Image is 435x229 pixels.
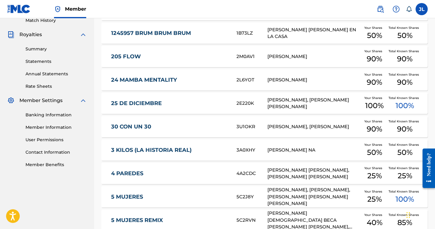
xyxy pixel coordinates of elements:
[236,147,267,154] div: 3A0XHY
[7,5,31,13] img: MLC Logo
[25,58,87,65] a: Statements
[364,166,385,170] span: Your Shares
[390,3,402,15] div: Help
[389,189,421,194] span: Total Known Shares
[367,77,382,88] span: 90 %
[236,100,267,107] div: 2E220K
[236,53,267,60] div: 2M0AV1
[367,170,382,181] span: 25 %
[267,53,360,60] div: [PERSON_NAME]
[25,137,87,143] a: User Permissions
[389,96,421,100] span: Total Known Shares
[25,83,87,90] a: Rate Sheets
[367,147,382,158] span: 50 %
[389,166,421,170] span: Total Known Shares
[364,26,385,30] span: Your Shares
[111,123,228,130] a: 30 CON UN 30
[364,142,385,147] span: Your Shares
[406,206,410,224] div: Drag
[25,162,87,168] a: Member Benefits
[389,49,421,53] span: Total Known Shares
[236,123,267,130] div: 3U1OKR
[377,5,384,13] img: search
[389,26,421,30] span: Total Known Shares
[111,100,228,107] a: 25 DE DICIEMBRE
[236,217,267,224] div: 5C2RVN
[364,213,385,217] span: Your Shares
[365,100,384,111] span: 100 %
[397,30,413,41] span: 50 %
[267,26,360,40] div: [PERSON_NAME] [PERSON_NAME] EN LA CASA
[416,3,428,15] div: User Menu
[7,31,15,38] img: Royalties
[267,77,360,84] div: [PERSON_NAME]
[418,144,435,193] iframe: Resource Center
[367,217,382,228] span: 40 %
[405,200,435,229] iframe: Chat Widget
[367,30,382,41] span: 50 %
[236,77,267,84] div: 2L6YOT
[389,142,421,147] span: Total Known Shares
[389,213,421,217] span: Total Known Shares
[367,53,382,64] span: 90 %
[389,72,421,77] span: Total Known Shares
[367,194,382,205] span: 25 %
[393,5,400,13] img: help
[397,147,413,158] span: 50 %
[111,77,228,84] a: 24 MAMBA MENTALITY
[19,97,63,104] span: Member Settings
[54,5,61,13] img: Top Rightsholder
[267,147,360,154] div: [PERSON_NAME] NA
[367,124,382,135] span: 90 %
[25,46,87,52] a: Summary
[364,72,385,77] span: Your Shares
[364,96,385,100] span: Your Shares
[65,5,86,12] span: Member
[267,186,360,207] div: [PERSON_NAME], [PERSON_NAME], [PERSON_NAME] [PERSON_NAME] [PERSON_NAME]
[111,30,228,37] a: 1245957 BRUM BRUM BRUM
[111,170,228,177] a: 4 PAREDES
[7,97,15,104] img: Member Settings
[236,193,267,200] div: 5C2J8Y
[25,124,87,131] a: Member Information
[398,170,412,181] span: 25 %
[111,53,228,60] a: 205 FLOW
[389,119,421,124] span: Total Known Shares
[80,97,87,104] img: expand
[25,112,87,118] a: Banking Information
[396,194,414,205] span: 100 %
[406,6,412,12] div: Notifications
[80,31,87,38] img: expand
[397,124,413,135] span: 90 %
[111,193,228,200] a: 5 MUJERES
[364,119,385,124] span: Your Shares
[111,217,228,224] a: 5 MUJERES REMIX
[364,49,385,53] span: Your Shares
[25,17,87,24] a: Match History
[111,147,228,154] a: 3 KILOS (LA HISTORIA REAL)
[267,123,360,130] div: [PERSON_NAME], [PERSON_NAME]
[397,77,413,88] span: 90 %
[25,71,87,77] a: Annual Statements
[25,149,87,156] a: Contact Information
[19,31,42,38] span: Royalties
[397,53,413,64] span: 90 %
[374,3,386,15] a: Public Search
[267,97,360,110] div: [PERSON_NAME], [PERSON_NAME] [PERSON_NAME]
[397,217,412,228] span: 85 %
[236,30,267,37] div: 1B73LZ
[396,100,414,111] span: 100 %
[236,170,267,177] div: 4A2CDC
[267,167,360,180] div: [PERSON_NAME] [PERSON_NAME], [PERSON_NAME] [PERSON_NAME]
[364,189,385,194] span: Your Shares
